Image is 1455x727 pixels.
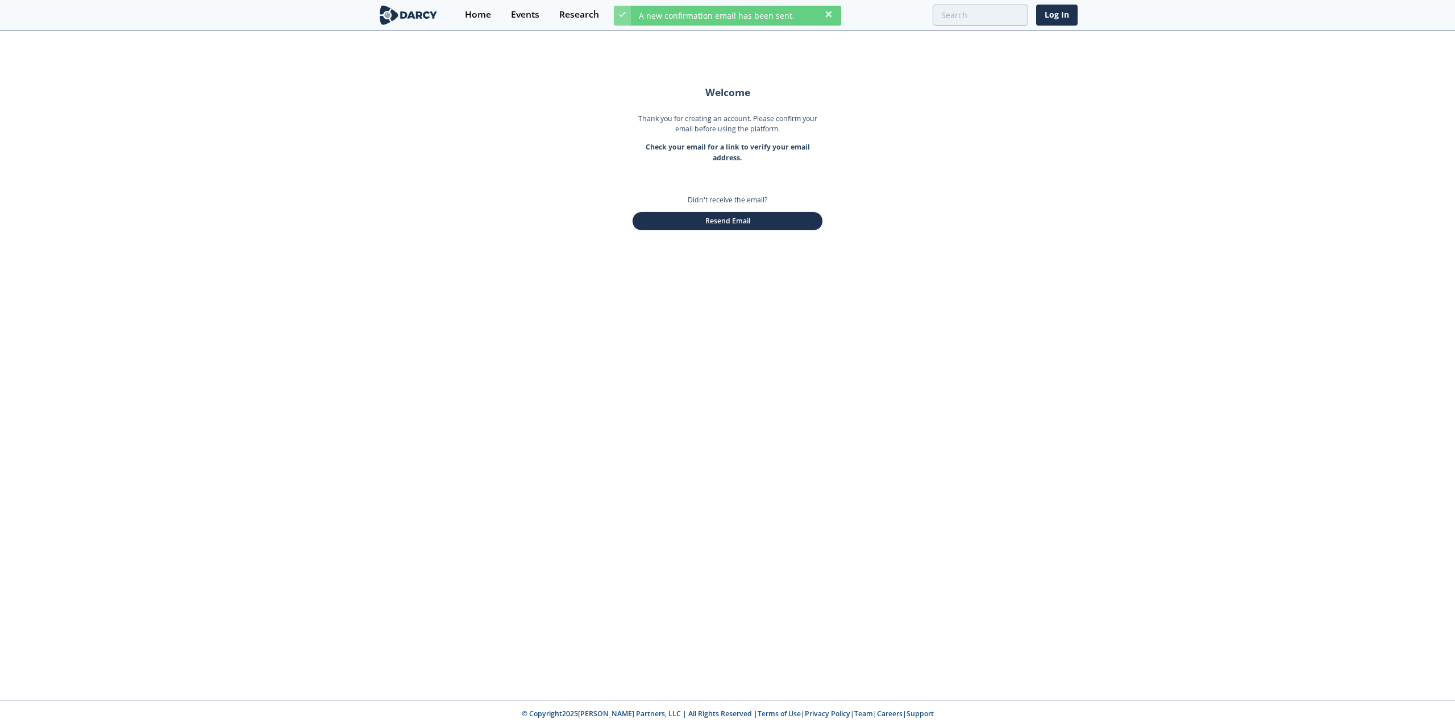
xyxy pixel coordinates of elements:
a: Terms of Use [758,709,801,718]
img: logo-wide.svg [377,5,439,25]
h2: Welcome [632,88,823,98]
strong: Check your email for a link to verify your email address. [646,142,810,162]
div: Research [559,10,599,19]
a: Careers [877,709,903,718]
input: Advanced Search [933,5,1028,26]
a: Support [907,709,934,718]
a: Log In [1036,5,1078,26]
p: Thank you for creating an account. Please confirm your email before using the platform. [632,114,823,143]
div: Dismiss this notification [824,10,833,19]
div: Home [465,10,491,19]
p: © Copyright 2025 [PERSON_NAME] Partners, LLC | All Rights Reserved | | | | | [307,709,1148,719]
a: Team [854,709,873,718]
button: Resend Email [632,211,823,231]
div: A new confirmation email has been sent. [631,6,841,26]
p: Didn't receive the email? [688,195,767,205]
div: Events [511,10,539,19]
a: Privacy Policy [805,709,850,718]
